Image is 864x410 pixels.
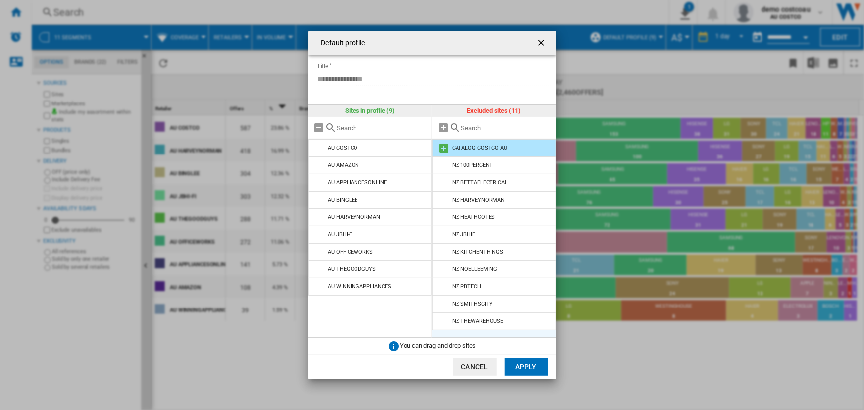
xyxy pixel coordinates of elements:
[452,214,495,220] div: NZ HEATHCOTES
[452,179,508,186] div: NZ BETTAELECTRICAL
[461,124,551,132] input: Search
[308,105,432,117] div: Sites in profile (9)
[328,283,391,290] div: AU WINNINGAPPLIANCES
[328,266,376,272] div: AU THEGOODGUYS
[452,266,498,272] div: NZ NOELLEEMING
[337,124,427,132] input: Search
[452,145,507,151] div: CATALOG COSTCO AU
[313,122,325,134] md-icon: Remove all
[328,145,357,151] div: AU COSTCO
[532,33,552,53] button: getI18NText('BUTTONS.CLOSE_DIALOG')
[452,231,477,238] div: NZ JBHIFI
[452,318,504,324] div: NZ THEWAREHOUSE
[328,197,357,203] div: AU BINGLEE
[432,105,556,117] div: Excluded sites (11)
[328,231,354,238] div: AU JBHI-FI
[453,358,497,376] button: Cancel
[437,122,449,134] md-icon: Add all
[328,162,359,168] div: AU AMAZON
[452,283,481,290] div: NZ PBTECH
[505,358,548,376] button: Apply
[328,249,373,255] div: AU OFFICEWORKS
[400,342,476,349] span: You can drag and drop sites
[328,179,387,186] div: AU APPLIANCESONLINE
[316,38,365,48] h4: Default profile
[328,214,380,220] div: AU HARVEYNORMAN
[536,38,548,50] ng-md-icon: getI18NText('BUTTONS.CLOSE_DIALOG')
[452,197,505,203] div: NZ HARVEYNORMAN
[452,301,493,307] div: NZ SMITHSCITY
[452,162,493,168] div: NZ 100PERCENT
[452,249,503,255] div: NZ KITCHENTHINGS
